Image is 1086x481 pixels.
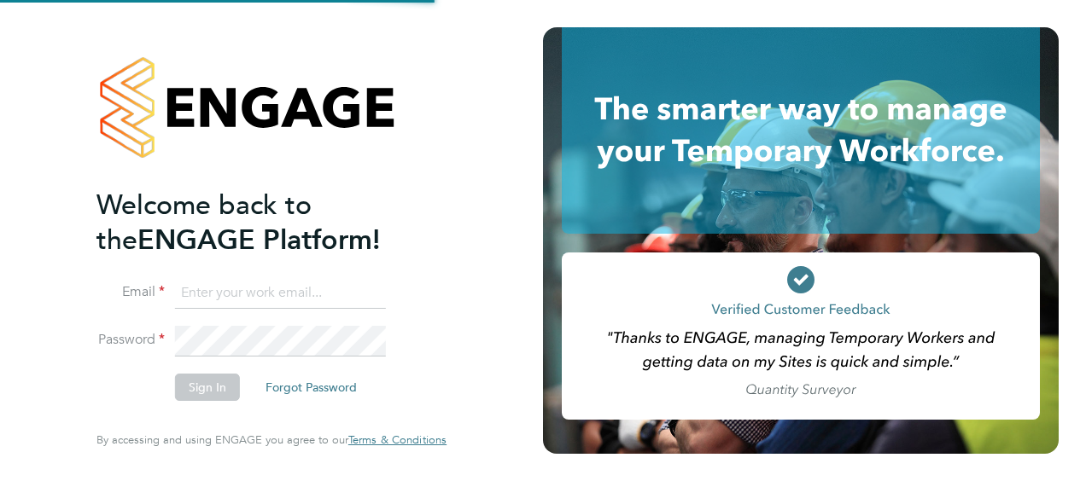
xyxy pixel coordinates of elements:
h2: ENGAGE Platform! [96,188,429,258]
a: Terms & Conditions [348,433,447,447]
label: Email [96,283,165,301]
button: Forgot Password [252,374,371,401]
span: By accessing and using ENGAGE you agree to our [96,432,447,447]
span: Terms & Conditions [348,432,447,447]
span: Welcome back to the [96,188,312,257]
input: Enter your work email... [175,278,386,309]
label: Password [96,331,165,349]
button: Sign In [175,374,240,401]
